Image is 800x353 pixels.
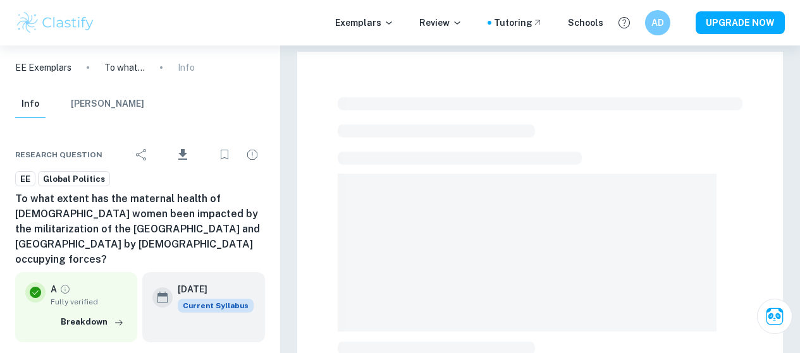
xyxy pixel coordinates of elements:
p: To what extent has the maternal health of [DEMOGRAPHIC_DATA] women been impacted by the militariz... [104,61,145,75]
p: A [51,282,57,296]
div: Report issue [240,142,265,167]
button: AD [645,10,670,35]
button: UPGRADE NOW [696,11,785,34]
a: Schools [568,16,603,30]
a: Global Politics [38,171,110,187]
span: Current Syllabus [178,299,254,313]
h6: AD [651,16,665,30]
p: Review [419,16,462,30]
div: Share [129,142,154,167]
p: Exemplars [335,16,394,30]
button: Info [15,90,46,118]
span: Research question [15,149,102,160]
button: [PERSON_NAME] [71,90,144,118]
a: Tutoring [494,16,543,30]
a: EE [15,171,35,187]
button: Breakdown [58,313,127,332]
button: Ask Clai [757,299,792,334]
h6: [DATE] [178,282,243,296]
h6: To what extent has the maternal health of [DEMOGRAPHIC_DATA] women been impacted by the militariz... [15,191,265,267]
button: Help and Feedback [613,12,635,33]
p: Info [178,61,195,75]
span: EE [16,173,35,186]
div: Download [157,138,209,171]
img: Clastify logo [15,10,95,35]
a: Grade fully verified [59,284,71,295]
div: This exemplar is based on the current syllabus. Feel free to refer to it for inspiration/ideas wh... [178,299,254,313]
span: Fully verified [51,296,127,308]
a: EE Exemplars [15,61,71,75]
div: Bookmark [212,142,237,167]
span: Global Politics [39,173,109,186]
